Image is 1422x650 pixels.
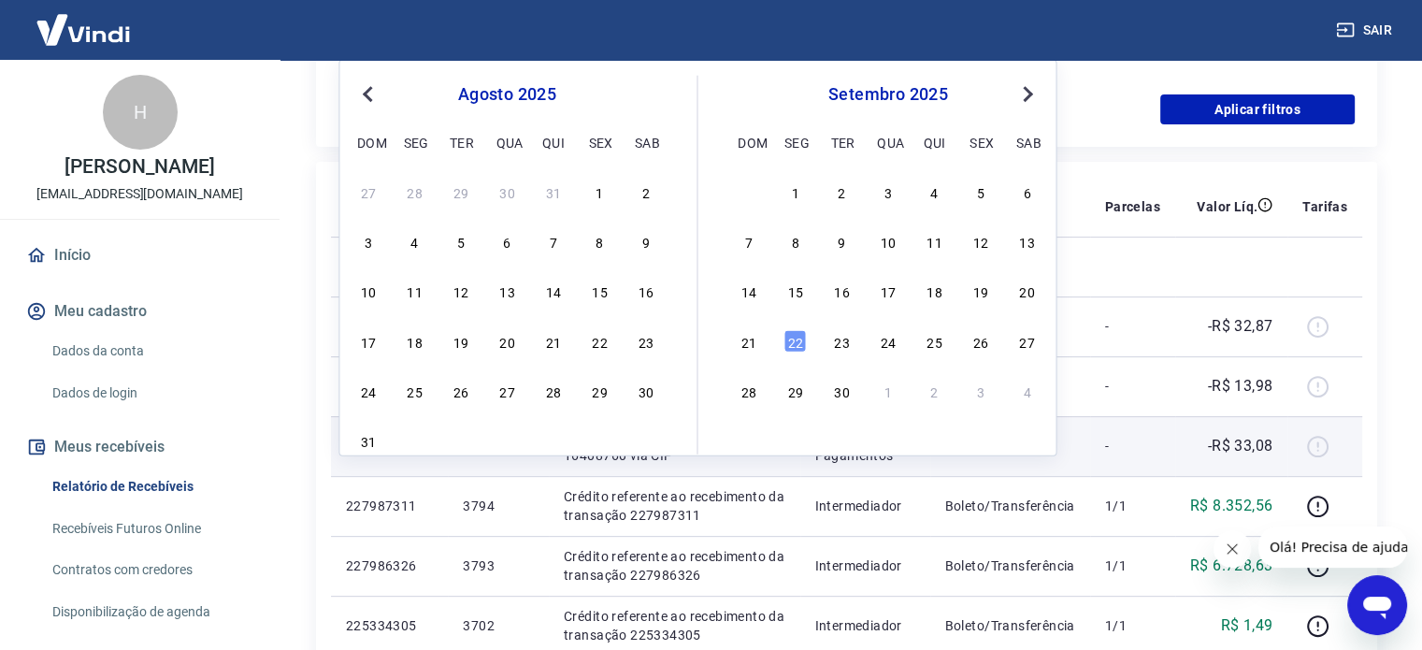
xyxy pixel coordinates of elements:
div: agosto 2025 [354,83,659,106]
div: Choose sábado, 6 de setembro de 2025 [1016,181,1039,203]
div: Choose sexta-feira, 5 de setembro de 2025 [588,429,610,452]
p: - [1105,377,1160,396]
div: Choose quarta-feira, 1 de outubro de 2025 [877,380,899,402]
div: sex [970,130,992,152]
div: Choose quinta-feira, 14 de agosto de 2025 [542,280,565,302]
p: - [1105,437,1160,455]
div: Choose quarta-feira, 24 de setembro de 2025 [877,329,899,352]
div: dom [738,130,760,152]
div: Choose domingo, 10 de agosto de 2025 [357,280,380,302]
p: Parcelas [1105,197,1160,216]
p: 3702 [463,616,534,635]
p: Valor Líq. [1197,197,1257,216]
div: Choose sábado, 23 de agosto de 2025 [635,329,657,352]
div: Choose sexta-feira, 1 de agosto de 2025 [588,181,610,203]
div: Choose quarta-feira, 17 de setembro de 2025 [877,280,899,302]
p: R$ 8.352,56 [1190,495,1272,517]
a: Início [22,235,257,276]
div: sab [1016,130,1039,152]
div: Choose quarta-feira, 13 de agosto de 2025 [496,280,518,302]
div: Choose sexta-feira, 8 de agosto de 2025 [588,230,610,253]
button: Next Month [1016,83,1039,106]
div: Choose quinta-feira, 28 de agosto de 2025 [542,380,565,402]
button: Sair [1332,13,1400,48]
p: 227986326 [346,556,433,575]
div: Choose sábado, 4 de outubro de 2025 [1016,380,1039,402]
div: Choose sábado, 13 de setembro de 2025 [1016,230,1039,253]
div: Choose terça-feira, 29 de julho de 2025 [450,181,472,203]
div: Choose terça-feira, 2 de setembro de 2025 [450,429,472,452]
button: Previous Month [356,83,379,106]
div: Choose quarta-feira, 30 de julho de 2025 [496,181,518,203]
p: [EMAIL_ADDRESS][DOMAIN_NAME] [36,184,243,204]
div: Choose quinta-feira, 4 de setembro de 2025 [924,181,946,203]
div: setembro 2025 [736,83,1041,106]
div: Choose segunda-feira, 11 de agosto de 2025 [404,280,426,302]
p: 1/1 [1105,556,1160,575]
p: Tarifas [1302,197,1347,216]
div: Choose terça-feira, 26 de agosto de 2025 [450,380,472,402]
div: month 2025-08 [354,178,659,455]
a: Relatório de Recebíveis [45,468,257,506]
div: qua [496,130,518,152]
div: qui [924,130,946,152]
button: Meus recebíveis [22,426,257,468]
p: - [1105,317,1160,336]
div: Choose sexta-feira, 3 de outubro de 2025 [970,380,992,402]
p: Crédito referente ao recebimento da transação 227987311 [564,487,785,525]
p: Crédito referente ao recebimento da transação 227986326 [564,547,785,585]
div: Choose quinta-feira, 18 de setembro de 2025 [924,280,946,302]
img: Vindi [22,1,144,58]
div: Choose segunda-feira, 1 de setembro de 2025 [404,429,426,452]
div: Choose segunda-feira, 15 de setembro de 2025 [784,280,807,302]
div: seg [404,130,426,152]
div: Choose segunda-feira, 8 de setembro de 2025 [784,230,807,253]
div: Choose sábado, 9 de agosto de 2025 [635,230,657,253]
a: Recebíveis Futuros Online [45,510,257,548]
p: -R$ 13,98 [1208,375,1273,397]
p: Boleto/Transferência [945,616,1075,635]
div: Choose sábado, 20 de setembro de 2025 [1016,280,1039,302]
div: Choose domingo, 28 de setembro de 2025 [738,380,760,402]
div: Choose quarta-feira, 27 de agosto de 2025 [496,380,518,402]
p: [PERSON_NAME] [65,157,214,177]
div: Choose terça-feira, 30 de setembro de 2025 [830,380,853,402]
div: H [103,75,178,150]
div: Choose terça-feira, 16 de setembro de 2025 [830,280,853,302]
div: Choose sábado, 6 de setembro de 2025 [635,429,657,452]
div: Choose domingo, 27 de julho de 2025 [357,181,380,203]
div: Choose terça-feira, 2 de setembro de 2025 [830,181,853,203]
div: Choose quinta-feira, 4 de setembro de 2025 [542,429,565,452]
div: Choose domingo, 14 de setembro de 2025 [738,280,760,302]
div: Choose sexta-feira, 15 de agosto de 2025 [588,280,610,302]
div: Choose domingo, 24 de agosto de 2025 [357,380,380,402]
div: Choose quarta-feira, 3 de setembro de 2025 [877,181,899,203]
button: Meu cadastro [22,291,257,332]
div: Choose segunda-feira, 25 de agosto de 2025 [404,380,426,402]
div: Choose terça-feira, 5 de agosto de 2025 [450,230,472,253]
div: Choose sexta-feira, 5 de setembro de 2025 [970,181,992,203]
div: qua [877,130,899,152]
iframe: Botão para abrir a janela de mensagens [1347,575,1407,635]
span: Olá! Precisa de ajuda? [11,13,157,28]
div: Choose domingo, 31 de agosto de 2025 [738,181,760,203]
div: Choose terça-feira, 19 de agosto de 2025 [450,329,472,352]
div: Choose terça-feira, 23 de setembro de 2025 [830,329,853,352]
a: Dados da conta [45,332,257,370]
iframe: Fechar mensagem [1214,530,1251,568]
a: Disponibilização de agenda [45,593,257,631]
div: Choose quinta-feira, 11 de setembro de 2025 [924,230,946,253]
div: sex [588,130,610,152]
p: Intermediador [815,497,915,515]
div: Choose sábado, 30 de agosto de 2025 [635,380,657,402]
div: month 2025-09 [736,178,1041,404]
p: 3793 [463,556,534,575]
div: Choose segunda-feira, 18 de agosto de 2025 [404,329,426,352]
div: Choose quinta-feira, 25 de setembro de 2025 [924,329,946,352]
div: ter [830,130,853,152]
div: Choose sábado, 2 de agosto de 2025 [635,181,657,203]
button: Aplicar filtros [1160,94,1355,124]
div: Choose sexta-feira, 29 de agosto de 2025 [588,380,610,402]
div: Choose quarta-feira, 3 de setembro de 2025 [496,429,518,452]
div: Choose segunda-feira, 4 de agosto de 2025 [404,230,426,253]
